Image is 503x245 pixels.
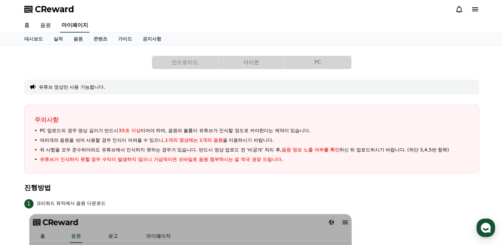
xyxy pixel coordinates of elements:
[137,33,167,45] a: 공지사항
[60,19,89,33] a: 마이페이지
[24,184,479,191] h4: 진행방법
[61,200,69,205] span: 대화
[21,200,25,205] span: 홈
[36,200,106,207] p: 크리워드 뮤직에서 음원 다운로드
[19,33,48,45] a: 대시보드
[118,128,140,133] span: 35초 이상
[218,56,285,69] button: 아이폰
[88,33,113,45] a: 콘텐츠
[44,190,86,206] a: 대화
[113,33,137,45] a: 가이드
[35,4,74,15] span: CReward
[24,4,74,15] a: CReward
[40,127,311,134] span: PC 업로드의 경우 영상 길이가 반드시 이어야 하며, 음원의 볼륨이 유튜브가 인식할 정도로 커야한다는 제약이 있습니다.
[40,137,274,144] span: 여러개의 음원을 섞어 사용할 경우 인식이 어려울 수 있으니, 을 이용하시기 바랍니다.
[165,137,223,143] span: 1개의 영상에는 1개의 음원
[2,190,44,206] a: 홈
[35,115,469,124] p: 주의사항
[39,84,105,90] button: 유튜브 영상만 사용 가능합니다.
[68,33,88,45] a: 음원
[86,190,128,206] a: 설정
[40,146,449,153] span: 위 사항을 모두 준수하더라도 유튜브에서 인식하지 못하는 경우가 있습니다. 반드시 영상 업로드 전 '비공개' 처리 후, 하신 뒤 업로드하시기 바랍니다. (하단 3,4,5번 항목)
[152,56,218,69] button: 안드로이드
[35,19,56,33] a: 음원
[40,156,283,163] p: 유튜브가 인식하지 못할 경우 수익이 발생하지 않으니 가급적이면 모바일로 음원 첨부하시는 걸 적극 권장 드립니다.
[19,19,35,33] a: 홈
[24,199,34,208] span: 1
[285,56,351,69] button: PC
[282,147,339,152] span: 음원 정보 노출 여부를 확인
[103,200,111,205] span: 설정
[285,56,351,69] a: PC
[48,33,68,45] a: 실적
